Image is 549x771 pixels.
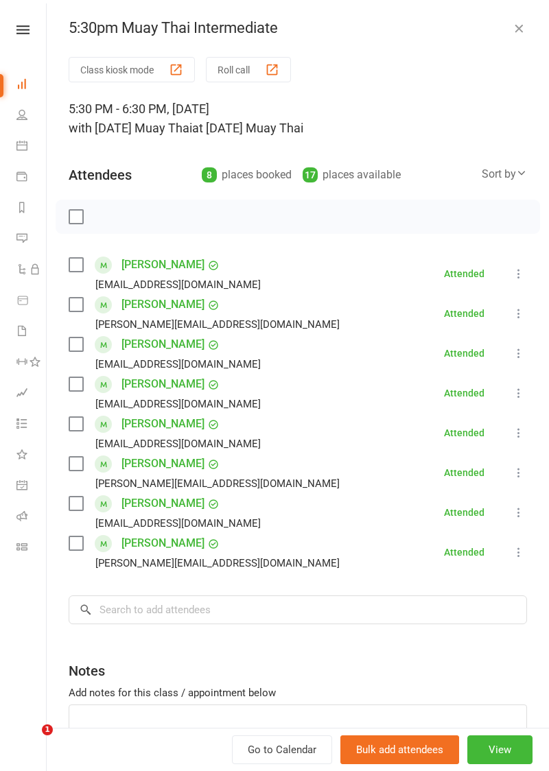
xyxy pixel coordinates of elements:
[340,735,459,764] button: Bulk add attendees
[121,373,205,395] a: [PERSON_NAME]
[14,724,47,757] iframe: Intercom live chat
[121,294,205,316] a: [PERSON_NAME]
[121,413,205,435] a: [PERSON_NAME]
[444,547,484,557] div: Attended
[16,471,47,502] a: General attendance kiosk mode
[444,269,484,278] div: Attended
[121,532,205,554] a: [PERSON_NAME]
[69,57,195,82] button: Class kiosk mode
[444,348,484,358] div: Attended
[95,276,261,294] div: [EMAIL_ADDRESS][DOMAIN_NAME]
[16,132,47,163] a: Calendar
[95,435,261,453] div: [EMAIL_ADDRESS][DOMAIN_NAME]
[16,101,47,132] a: People
[69,121,192,135] span: with [DATE] Muay Thai
[232,735,332,764] a: Go to Calendar
[16,440,47,471] a: What's New
[69,99,527,138] div: 5:30 PM - 6:30 PM, [DATE]
[16,193,47,224] a: Reports
[95,355,261,373] div: [EMAIL_ADDRESS][DOMAIN_NAME]
[42,724,53,735] span: 1
[16,163,47,193] a: Payments
[95,554,340,572] div: [PERSON_NAME][EMAIL_ADDRESS][DOMAIN_NAME]
[121,493,205,514] a: [PERSON_NAME]
[192,121,303,135] span: at [DATE] Muay Thai
[467,735,533,764] button: View
[444,508,484,517] div: Attended
[16,502,47,533] a: Roll call kiosk mode
[482,165,527,183] div: Sort by
[69,661,105,680] div: Notes
[47,19,549,37] div: 5:30pm Muay Thai Intermediate
[16,70,47,101] a: Dashboard
[121,453,205,475] a: [PERSON_NAME]
[16,533,47,564] a: Class kiosk mode
[444,468,484,477] div: Attended
[69,595,527,624] input: Search to add attendees
[444,428,484,438] div: Attended
[95,395,261,413] div: [EMAIL_ADDRESS][DOMAIN_NAME]
[95,316,340,333] div: [PERSON_NAME][EMAIL_ADDRESS][DOMAIN_NAME]
[95,475,340,493] div: [PERSON_NAME][EMAIL_ADDRESS][DOMAIN_NAME]
[303,167,318,182] div: 17
[69,685,527,701] div: Add notes for this class / appointment below
[444,388,484,398] div: Attended
[121,333,205,355] a: [PERSON_NAME]
[121,254,205,276] a: [PERSON_NAME]
[69,165,132,185] div: Attendees
[206,57,291,82] button: Roll call
[303,165,401,185] div: places available
[16,379,47,410] a: Assessments
[202,167,217,182] div: 8
[16,286,47,317] a: Product Sales
[95,514,261,532] div: [EMAIL_ADDRESS][DOMAIN_NAME]
[202,165,292,185] div: places booked
[444,309,484,318] div: Attended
